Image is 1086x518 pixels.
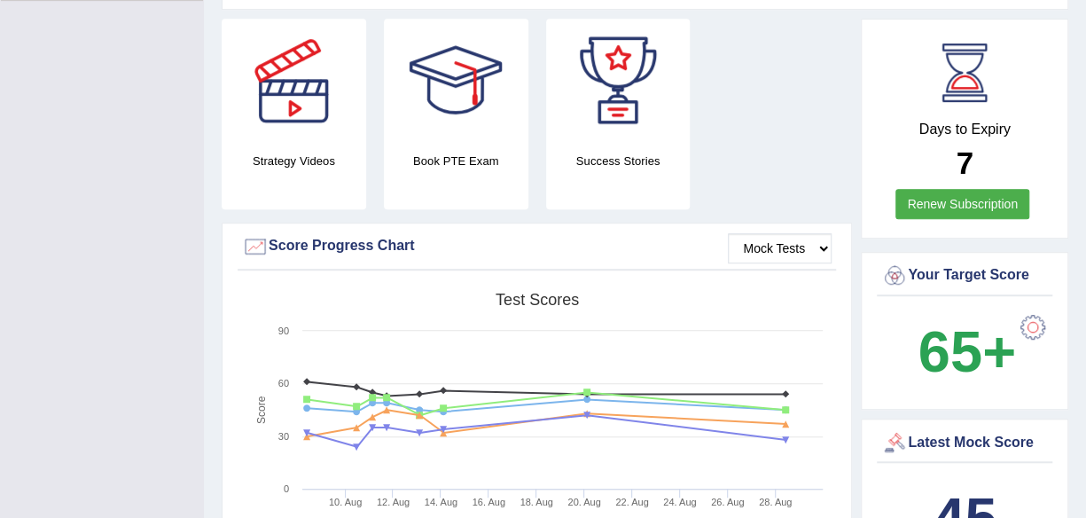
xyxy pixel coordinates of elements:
a: Renew Subscription [895,189,1029,219]
tspan: 26. Aug [711,497,744,507]
h4: Days to Expiry [881,122,1048,137]
h4: Strategy Videos [222,152,366,170]
b: 7 [956,145,973,180]
tspan: 20. Aug [567,497,600,507]
div: Your Target Score [881,263,1048,289]
tspan: 16. Aug [473,497,505,507]
text: 30 [278,431,289,442]
tspan: Score [255,396,268,424]
h4: Book PTE Exam [384,152,528,170]
tspan: 22. Aug [615,497,648,507]
h4: Success Stories [546,152,691,170]
tspan: 24. Aug [663,497,696,507]
tspan: 10. Aug [329,497,362,507]
div: Latest Mock Score [881,429,1048,456]
text: 0 [284,483,289,494]
div: Score Progress Chart [242,233,832,260]
tspan: 12. Aug [377,497,410,507]
tspan: 18. Aug [520,497,552,507]
tspan: 14. Aug [425,497,457,507]
tspan: 28. Aug [759,497,792,507]
tspan: Test scores [496,291,579,309]
text: 90 [278,326,289,336]
b: 65+ [918,319,1016,384]
text: 60 [278,378,289,388]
